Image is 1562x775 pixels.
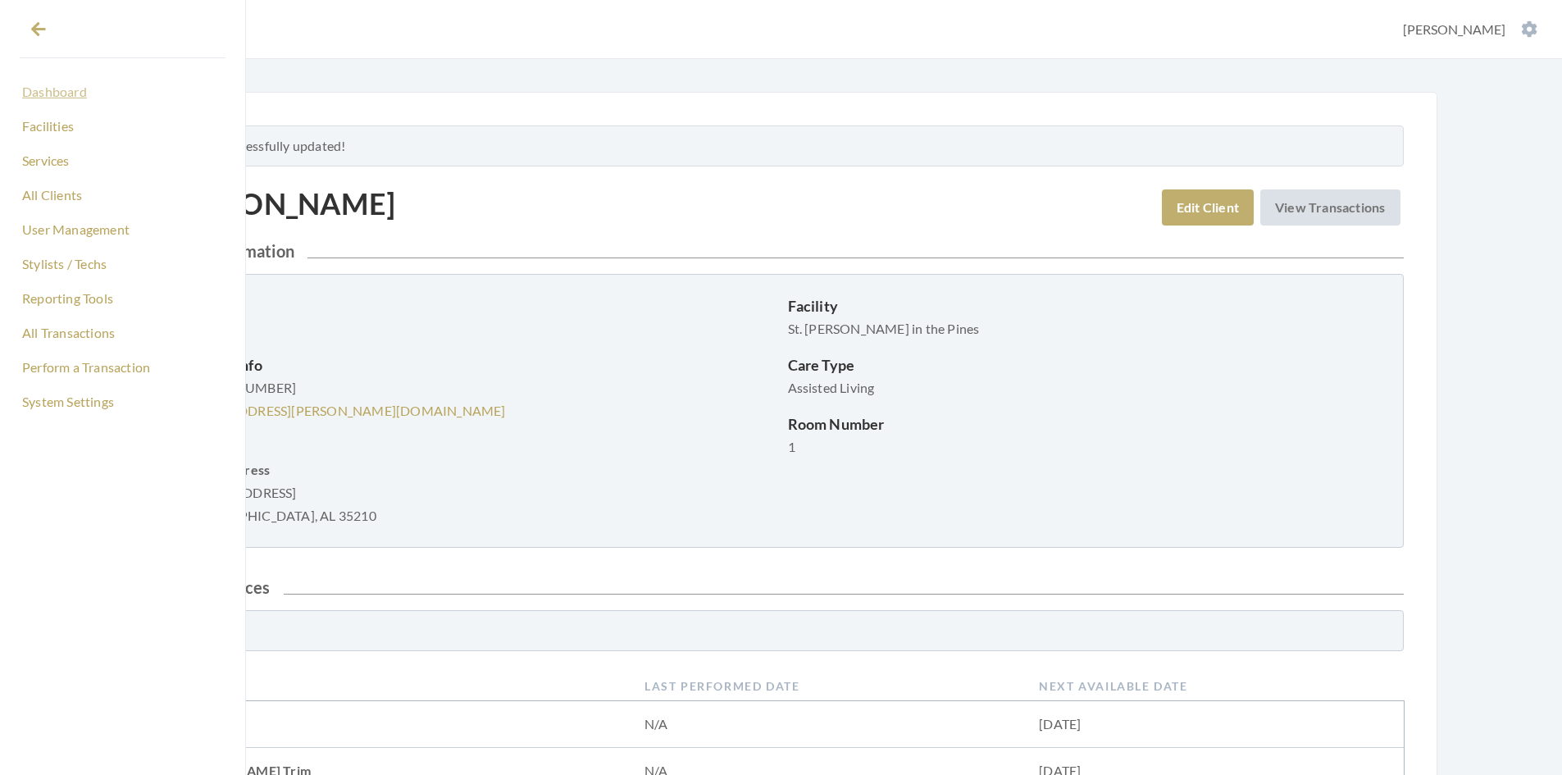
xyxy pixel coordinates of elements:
[159,241,1404,261] h2: Client Information
[788,435,1383,458] p: 1
[159,577,1404,597] h2: Client Services
[20,388,225,416] a: System Settings
[180,458,775,527] p: [STREET_ADDRESS] [GEOGRAPHIC_DATA], AL 35210
[20,78,225,106] a: Dashboard
[20,147,225,175] a: Services
[628,701,1022,748] td: N/A
[20,181,225,209] a: All Clients
[20,285,225,312] a: Reporting Tools
[788,317,1383,340] p: St. [PERSON_NAME] in the Pines
[1162,189,1254,226] a: Edit Client
[180,353,775,376] p: Contact Info
[180,317,775,340] p: Client
[1398,21,1542,39] button: [PERSON_NAME]
[20,319,225,347] a: All Transactions
[1022,671,1403,701] th: Next Available Date
[20,112,225,140] a: Facilities
[159,671,629,701] th: Service
[628,671,1022,701] th: Last Performed Date
[180,435,775,458] p: Address
[788,376,1383,399] p: Assisted Living
[159,701,629,748] td: ACRYLICS
[788,413,1383,435] p: Room Number
[180,294,775,317] p: User Role
[1022,701,1403,748] td: [DATE]
[1260,189,1400,226] a: View Transactions
[20,250,225,278] a: Stylists / Techs
[788,353,1383,376] p: Care Type
[159,125,1404,166] div: Client successfully updated!
[788,294,1383,317] p: Facility
[159,186,396,221] h1: [PERSON_NAME]
[180,403,506,418] a: [EMAIL_ADDRESS][PERSON_NAME][DOMAIN_NAME]
[20,353,225,381] a: Perform a Transaction
[20,216,225,244] a: User Management
[1403,21,1505,37] span: [PERSON_NAME]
